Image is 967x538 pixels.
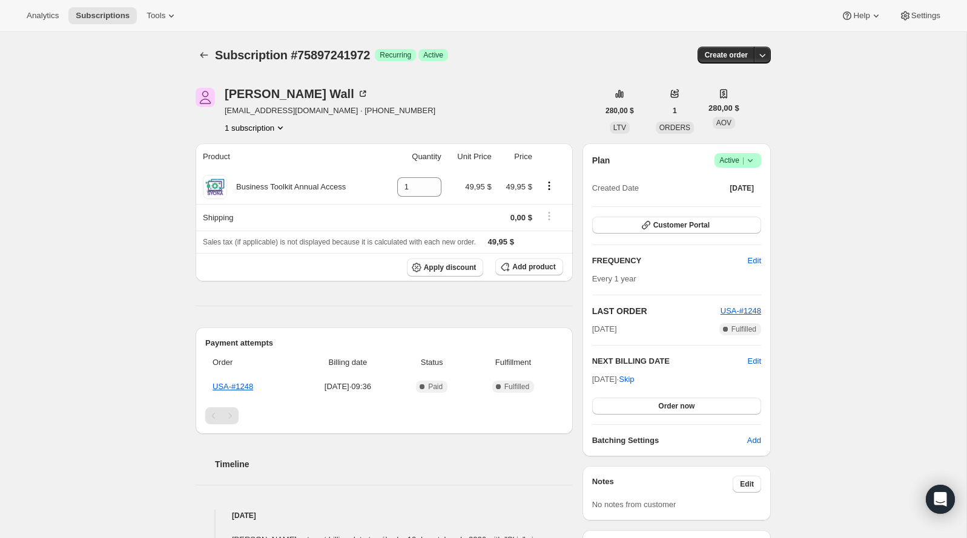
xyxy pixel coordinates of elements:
nav: Paginación [205,407,563,424]
span: [DATE] · 09:36 [303,381,394,393]
span: Recurring [380,50,411,60]
button: Edit [748,355,761,367]
span: 280,00 $ [606,106,634,116]
button: Add product [495,258,563,275]
span: Add [747,435,761,447]
span: 49,95 $ [506,182,532,191]
button: [DATE] [722,180,761,197]
button: USA-#1248 [721,305,761,317]
div: Business Toolkit Annual Access [227,181,346,193]
button: Subscriptions [68,7,137,24]
span: Create order [705,50,748,60]
span: Tools [147,11,165,21]
button: Analytics [19,7,66,24]
span: Edit [740,479,754,489]
button: Add [740,431,768,450]
h2: Plan [592,154,610,166]
span: ORDERS [659,123,690,132]
th: Unit Price [445,143,495,170]
button: Edit [741,251,768,271]
span: Active [423,50,443,60]
button: Edit [733,476,761,493]
button: Skip [612,370,641,389]
span: Customer Portal [653,220,710,230]
div: [PERSON_NAME] Wall [225,88,369,100]
h2: LAST ORDER [592,305,721,317]
span: Billing date [303,356,394,369]
span: 0,00 $ [510,213,532,222]
h2: Timeline [215,458,573,470]
span: Fulfilled [731,324,756,334]
th: Shipping [196,204,383,231]
span: Analytics [27,11,59,21]
span: Active [719,154,756,166]
a: USA-#1248 [213,382,253,391]
span: Created Date [592,182,639,194]
img: product img [203,175,227,199]
button: Apply discount [407,258,484,277]
button: Product actions [225,122,286,134]
span: Paid [428,382,443,392]
button: Create order [698,47,755,64]
span: LTV [613,123,626,132]
span: 1 [673,106,677,116]
button: Settings [892,7,948,24]
span: 49,95 $ [488,237,514,246]
button: Product actions [540,179,559,192]
span: [DATE] · [592,375,635,384]
span: Status [400,356,463,369]
span: Fulfilled [504,382,529,392]
h2: NEXT BILLING DATE [592,355,748,367]
h6: Batching Settings [592,435,747,447]
span: Every 1 year [592,274,636,283]
th: Order [205,349,299,376]
span: Settings [911,11,940,21]
h2: Payment attempts [205,337,563,349]
span: Fulfillment [470,356,555,369]
button: Order now [592,398,761,415]
span: Subscription #75897241972 [215,48,370,62]
span: Sales tax (if applicable) is not displayed because it is calculated with each new order. [203,238,476,246]
h3: Notes [592,476,733,493]
span: [DATE] [730,183,754,193]
span: Help [853,11,870,21]
th: Product [196,143,383,170]
button: Subscriptions [196,47,213,64]
h2: FREQUENCY [592,255,748,267]
th: Quantity [383,143,445,170]
span: 280,00 $ [708,102,739,114]
button: 1 [665,102,684,119]
span: Subscriptions [76,11,130,21]
button: Customer Portal [592,217,761,234]
span: Order now [658,401,695,411]
span: Apply discount [424,263,477,272]
button: Shipping actions [540,209,559,223]
span: Add product [512,262,555,272]
span: [EMAIL_ADDRESS][DOMAIN_NAME] · [PHONE_NUMBER] [225,105,435,117]
a: USA-#1248 [721,306,761,315]
span: [DATE] [592,323,617,335]
span: No notes from customer [592,500,676,509]
span: 49,95 $ [465,182,491,191]
span: Edit [748,255,761,267]
span: AOV [716,119,731,127]
h4: [DATE] [196,510,573,522]
button: 280,00 $ [598,102,641,119]
span: Ashlyn Wall [196,88,215,107]
span: | [742,156,744,165]
button: Tools [139,7,185,24]
button: Help [834,7,889,24]
th: Price [495,143,536,170]
div: Open Intercom Messenger [926,485,955,514]
span: Skip [619,373,634,385]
